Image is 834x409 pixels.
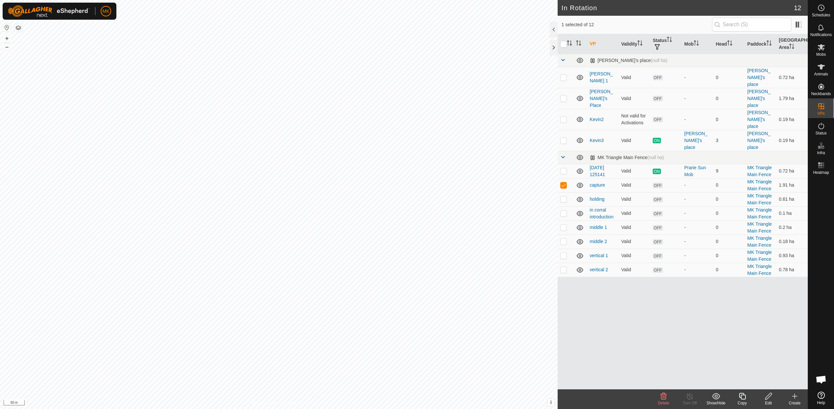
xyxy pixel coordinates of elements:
div: Turn Off [677,400,703,406]
td: Valid [619,263,650,277]
div: - [684,182,710,189]
td: Valid [619,130,650,151]
td: 3 [713,130,745,151]
th: Paddock [745,34,776,54]
span: ON [653,138,661,143]
p-sorticon: Activate to sort [637,41,643,47]
span: Infra [817,151,825,155]
div: [PERSON_NAME]'s place [684,130,710,151]
p-sorticon: Activate to sort [567,41,572,47]
td: 9 [713,164,745,178]
a: MK Triangle Main Fence [747,165,772,177]
button: i [547,399,555,406]
a: vertical 2 [590,267,608,272]
a: [PERSON_NAME]'s place [747,68,771,87]
td: Valid [619,67,650,88]
td: Valid [619,178,650,192]
td: 0.93 ha [776,249,808,263]
div: Show/Hide [703,400,729,406]
td: 0.78 ha [776,263,808,277]
td: 0 [713,220,745,235]
span: (null ha) [651,58,667,63]
span: OFF [653,75,663,80]
a: MK Triangle Main Fence [747,235,772,248]
span: OFF [653,267,663,273]
td: 0.1 ha [776,206,808,220]
a: middle 2 [590,239,607,244]
td: 0.18 ha [776,235,808,249]
span: OFF [653,117,663,122]
div: - [684,74,710,81]
td: 1.91 ha [776,178,808,192]
td: 0 [713,263,745,277]
h2: In Rotation [562,4,794,12]
td: Valid [619,192,650,206]
div: - [684,266,710,273]
div: - [684,95,710,102]
span: OFF [653,197,663,202]
button: + [3,34,11,42]
td: Valid [619,235,650,249]
td: 0 [713,109,745,130]
span: OFF [653,225,663,231]
td: 0.19 ha [776,130,808,151]
div: - [684,116,710,123]
span: OFF [653,239,663,245]
a: vertical 1 [590,253,608,258]
p-sorticon: Activate to sort [667,38,672,43]
a: [PERSON_NAME]'s place [747,110,771,129]
p-sorticon: Activate to sort [766,41,772,47]
a: [PERSON_NAME]'s Place [590,89,613,108]
span: Animals [814,72,828,76]
span: OFF [653,211,663,216]
td: Valid [619,220,650,235]
span: Help [817,401,825,405]
td: 0 [713,178,745,192]
td: Valid [619,88,650,109]
p-sorticon: Activate to sort [727,41,732,47]
th: Validity [619,34,650,54]
span: OFF [653,96,663,101]
p-sorticon: Activate to sort [694,41,699,47]
div: - [684,238,710,245]
a: MK Triangle Main Fence [747,179,772,191]
span: OFF [653,183,663,188]
td: Valid [619,249,650,263]
td: 0.72 ha [776,67,808,88]
div: - [684,224,710,231]
div: Create [782,400,808,406]
td: 0 [713,88,745,109]
div: Prarie Sun Mob [684,164,710,178]
span: i [550,399,552,405]
button: – [3,43,11,51]
a: MK Triangle Main Fence [747,250,772,262]
span: MK [103,8,109,15]
a: middle 1 [590,225,607,230]
th: Mob [682,34,713,54]
a: [PERSON_NAME] 1 [590,71,613,83]
th: Head [713,34,745,54]
a: Kevin3 [590,138,604,143]
a: [DATE] 125141 [590,165,605,177]
td: 0 [713,192,745,206]
span: Schedules [812,13,830,17]
button: Map Layers [14,24,22,32]
a: Privacy Policy [253,400,277,406]
a: MK Triangle Main Fence [747,264,772,276]
a: [PERSON_NAME]'s place [747,89,771,108]
td: 0.61 ha [776,192,808,206]
td: 0.72 ha [776,164,808,178]
span: Heatmap [813,171,829,174]
a: Help [808,389,834,407]
td: 0 [713,206,745,220]
span: ON [653,169,661,174]
td: 0.2 ha [776,220,808,235]
span: Status [815,131,826,135]
a: in corral introduction [590,207,613,219]
img: Gallagher Logo [8,5,90,17]
a: MK Triangle Main Fence [747,193,772,205]
td: 0 [713,67,745,88]
a: Open chat [811,370,831,389]
div: - [684,252,710,259]
span: 12 [794,3,801,13]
